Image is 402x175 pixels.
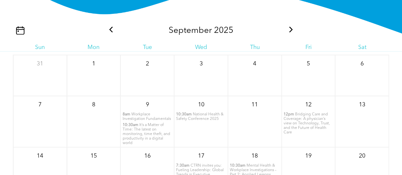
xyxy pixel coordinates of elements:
p: 8 [88,99,99,111]
div: Fri [282,44,335,51]
span: Workplace Investigation Fundamentals [122,112,171,121]
span: 7:30am [176,163,190,168]
p: 6 [356,58,368,70]
p: 20 [356,150,368,162]
p: 17 [195,150,207,162]
div: Mon [67,44,120,51]
p: 16 [142,150,153,162]
span: 10:30am [230,163,246,168]
div: Tue [120,44,174,51]
span: 10:30am [176,112,192,117]
p: 10 [195,99,207,111]
p: 5 [303,58,314,70]
p: 11 [249,99,260,111]
p: 7 [34,99,46,111]
p: 12 [303,99,314,111]
p: 14 [34,150,46,162]
span: National Health & Safety Conference 2025 [176,112,223,121]
div: Sat [335,44,389,51]
p: 2 [142,58,153,70]
p: 9 [142,99,153,111]
p: 3 [195,58,207,70]
p: 4 [249,58,260,70]
p: 1 [88,58,99,70]
span: Bridging Care and Coverage: A physician’s view on Technology, Trust, and the Future of Health Care [284,112,330,134]
p: 19 [303,150,314,162]
span: 10:30am [122,123,138,127]
span: 8am [122,112,130,117]
span: 2025 [214,26,233,35]
p: 18 [249,150,260,162]
div: Thu [228,44,282,51]
span: It’s a Matter of Time: The latest on monitoring, time theft, and productivity in a digital world [122,123,170,145]
p: 31 [34,58,46,70]
p: 15 [88,150,99,162]
div: Wed [174,44,228,51]
p: 13 [356,99,368,111]
span: September [169,26,212,35]
span: 12pm [284,112,294,117]
div: Sun [13,44,67,51]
